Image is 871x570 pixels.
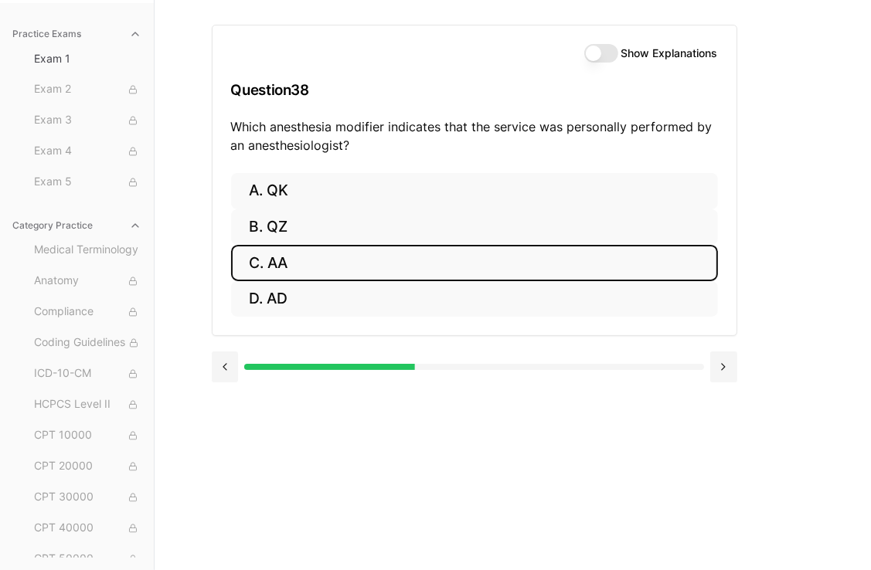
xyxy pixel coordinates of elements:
[28,331,148,355] button: Coding Guidelines
[34,51,141,66] span: Exam 1
[34,365,141,382] span: ICD-10-CM
[231,245,718,281] button: C. AA
[34,112,141,129] span: Exam 3
[28,454,148,479] button: CPT 20000
[34,242,141,259] span: Medical Terminology
[28,139,148,164] button: Exam 4
[231,173,718,209] button: A. QK
[34,81,141,98] span: Exam 2
[28,170,148,195] button: Exam 5
[34,174,141,191] span: Exam 5
[28,269,148,293] button: Anatomy
[621,48,718,59] label: Show Explanations
[231,67,718,113] h3: Question 38
[28,300,148,324] button: Compliance
[34,520,141,537] span: CPT 40000
[34,304,141,321] span: Compliance
[6,213,148,238] button: Category Practice
[28,485,148,510] button: CPT 30000
[231,281,718,317] button: D. AD
[34,334,141,351] span: Coding Guidelines
[34,427,141,444] span: CPT 10000
[28,361,148,386] button: ICD-10-CM
[34,143,141,160] span: Exam 4
[28,77,148,102] button: Exam 2
[28,108,148,133] button: Exam 3
[28,46,148,71] button: Exam 1
[28,392,148,417] button: HCPCS Level II
[28,423,148,448] button: CPT 10000
[6,22,148,46] button: Practice Exams
[231,117,718,154] p: Which anesthesia modifier indicates that the service was personally performed by an anesthesiolog...
[34,489,141,506] span: CPT 30000
[34,458,141,475] span: CPT 20000
[34,273,141,290] span: Anatomy
[28,238,148,263] button: Medical Terminology
[231,209,718,246] button: B. QZ
[34,551,141,568] span: CPT 50000
[34,396,141,413] span: HCPCS Level II
[28,516,148,541] button: CPT 40000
